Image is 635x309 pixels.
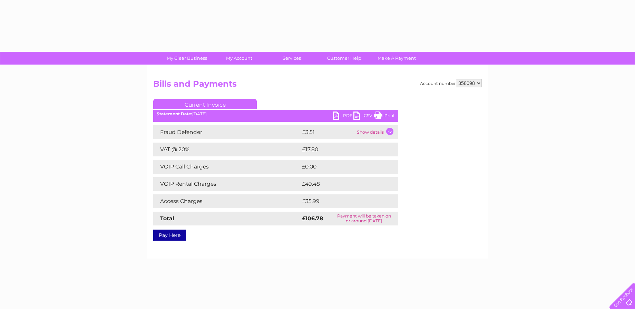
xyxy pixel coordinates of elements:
td: £17.80 [300,143,384,156]
a: Services [263,52,320,65]
td: VOIP Call Charges [153,160,300,174]
a: Make A Payment [368,52,425,65]
a: Pay Here [153,230,186,241]
strong: £106.78 [302,215,323,222]
td: £0.00 [300,160,382,174]
a: CSV [353,112,374,122]
a: My Account [211,52,268,65]
strong: Total [160,215,174,222]
div: [DATE] [153,112,398,116]
td: Show details [355,125,398,139]
a: My Clear Business [158,52,215,65]
td: £35.99 [300,194,384,208]
b: Statement Date: [157,111,192,116]
a: PDF [333,112,353,122]
td: VOIP Rental Charges [153,177,300,191]
a: Current Invoice [153,99,257,109]
a: Print [374,112,395,122]
td: Access Charges [153,194,300,208]
td: Payment will be taken on or around [DATE] [330,212,398,225]
td: £49.48 [300,177,385,191]
div: Account number [420,79,482,87]
td: Fraud Defender [153,125,300,139]
td: £3.51 [300,125,355,139]
h2: Bills and Payments [153,79,482,92]
td: VAT @ 20% [153,143,300,156]
a: Customer Help [316,52,373,65]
